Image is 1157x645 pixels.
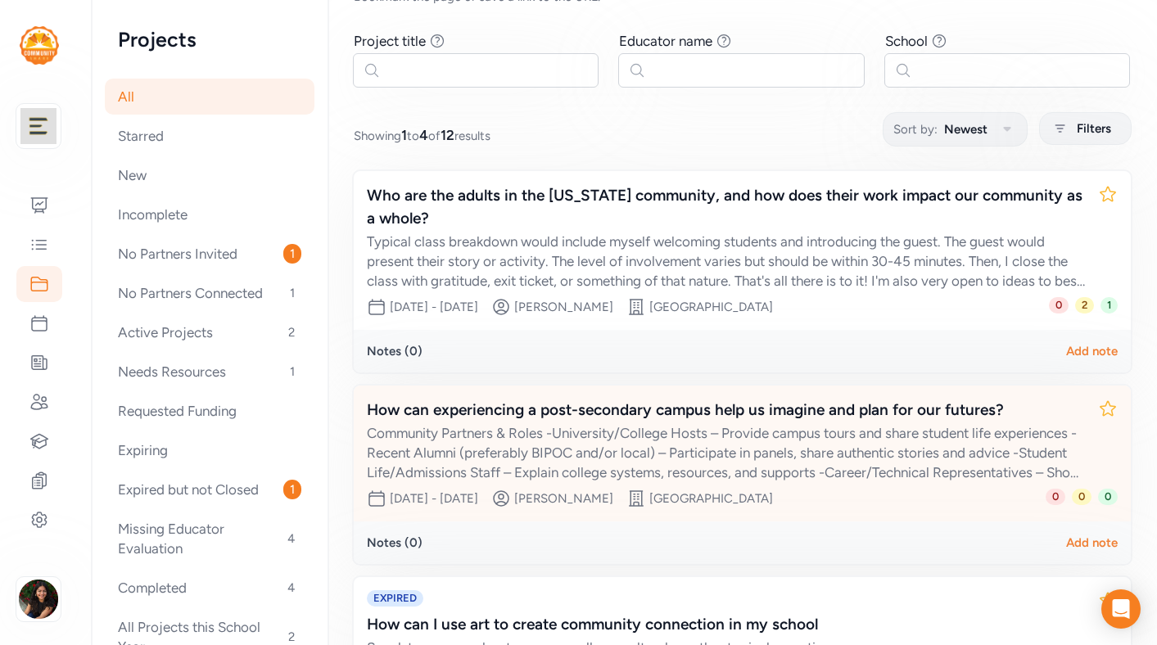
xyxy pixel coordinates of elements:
[281,529,301,548] span: 4
[283,480,301,499] span: 1
[390,299,478,315] div: [DATE] - [DATE]
[514,490,613,507] div: [PERSON_NAME]
[105,157,314,193] div: New
[514,299,613,315] div: [PERSON_NAME]
[105,275,314,311] div: No Partners Connected
[105,432,314,468] div: Expiring
[1075,297,1094,313] span: 2
[1098,489,1118,505] span: 0
[105,511,314,566] div: Missing Educator Evaluation
[283,362,301,381] span: 1
[1101,589,1141,629] div: Open Intercom Messenger
[367,590,423,607] span: EXPIRED
[354,31,426,51] div: Project title
[1077,119,1111,138] span: Filters
[419,127,428,143] span: 4
[619,31,712,51] div: Educator name
[883,112,1028,147] button: Sort by:Newest
[1066,534,1118,551] div: Add note
[105,354,314,390] div: Needs Resources
[1101,297,1118,313] span: 1
[390,490,478,507] div: [DATE] - [DATE]
[944,120,988,139] span: Newest
[105,79,314,115] div: All
[283,244,301,264] span: 1
[354,125,490,145] span: Showing to of results
[441,127,454,143] span: 12
[893,120,938,139] span: Sort by:
[20,108,56,144] img: logo
[367,343,423,359] div: Notes ( 0 )
[367,534,423,551] div: Notes ( 0 )
[105,118,314,154] div: Starred
[20,26,59,65] img: logo
[282,322,301,342] span: 2
[105,314,314,350] div: Active Projects
[283,283,301,303] span: 1
[885,31,928,51] div: School
[367,613,1085,636] div: How can I use art to create community connection in my school
[105,236,314,272] div: No Partners Invited
[118,26,301,52] h2: Projects
[105,570,314,606] div: Completed
[1046,489,1065,505] span: 0
[401,127,407,143] span: 1
[281,578,301,598] span: 4
[367,399,1085,422] div: How can experiencing a post-secondary campus help us imagine and plan for our futures?
[1049,297,1069,313] span: 0
[367,423,1085,482] div: Community Partners & Roles -University/College Hosts – Provide campus tours and share student lif...
[649,490,773,507] div: [GEOGRAPHIC_DATA]
[105,393,314,429] div: Requested Funding
[105,471,314,507] div: Expired but not Closed
[1066,343,1118,359] div: Add note
[367,232,1085,291] div: Typical class breakdown would include myself welcoming students and introducing the guest. The gu...
[105,196,314,232] div: Incomplete
[367,184,1085,230] div: Who are the adults in the [US_STATE] community, and how does their work impact our community as a...
[649,299,773,315] div: [GEOGRAPHIC_DATA]
[1072,489,1091,505] span: 0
